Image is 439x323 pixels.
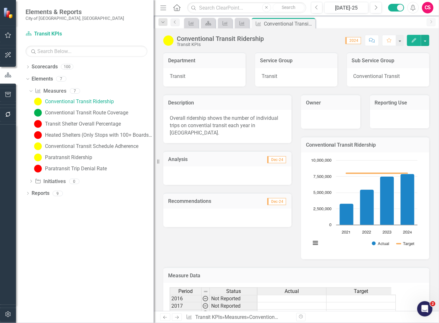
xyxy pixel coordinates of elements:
g: Target, series 2 of 2. Line with 4 data points. [345,172,409,174]
h3: Service Group [260,58,333,64]
h3: Reporting Use [375,100,425,106]
img: Vulnerable [34,154,42,161]
path: 2023, 7,522,383. Actual. [380,176,394,225]
div: Paratransit Trip Denial Rate [45,166,107,172]
div: [DATE]-25 [327,4,366,12]
text: 2021 [342,230,351,235]
h3: Analysis [168,157,227,162]
div: 100 [61,64,73,70]
img: ben29fg2m+178XRavj8zCxZgVL8F6tbf5w8vzjzAAAAAElFTkSuQmCC [203,311,208,316]
td: Not Reported [210,303,257,310]
a: Paratransit Trip Denial Rate [33,164,107,174]
img: On Target [34,109,42,117]
svg: Interactive chart [308,157,421,253]
div: 9 [53,191,63,196]
div: Conventional Transit Ridership [45,99,114,104]
h3: Description [168,100,287,106]
span: 2 [430,301,435,306]
input: Search ClearPoint... [187,2,306,13]
img: ClearPoint Strategy [3,7,14,19]
span: Target [354,288,368,294]
a: Elements [32,75,53,83]
text: 2,500,000 [313,207,331,211]
button: [DATE]-25 [324,2,368,13]
div: Conventional Transit Ridership [177,35,264,42]
span: Status [226,288,241,294]
div: 7 [56,76,66,82]
span: Transit [170,73,185,79]
text: 5,000,000 [313,191,331,195]
span: Search [282,5,295,10]
a: Reports [32,190,49,197]
a: Paratransit Ridership [33,152,92,163]
a: Heated Shelters (Only Stops with 100+ Boards/day) [33,130,154,140]
span: 2024 [346,37,361,44]
span: Period [179,288,193,294]
text: 2023 [383,230,391,235]
h3: Sub Service Group [352,58,425,64]
text: 2024 [403,230,412,235]
img: Vulnerable [163,35,174,46]
span: Actual [285,288,299,294]
iframe: Intercom live chat [417,301,433,317]
small: City of [GEOGRAPHIC_DATA], [GEOGRAPHIC_DATA] [26,16,124,21]
a: Transit Shelter Overall Percentage [33,119,121,129]
td: 2017 [170,303,202,310]
span: Dec-24 [267,156,286,163]
div: Conventional Transit Route Coverage [45,110,128,116]
input: Search Below... [26,46,147,57]
img: ben29fg2m+178XRavj8zCxZgVL8F6tbf5w8vzjzAAAAAElFTkSuQmCC [203,296,208,301]
div: Chart. Highcharts interactive chart. [308,157,423,253]
td: 2016 [170,295,202,303]
div: Conventional Transit Ridership [264,20,314,28]
text: 7,500,000 [313,175,331,179]
span: Transit [262,73,277,79]
button: CS [422,2,434,13]
text: 0 [329,223,331,227]
path: 2021, 3,314,115. Actual. [340,204,354,225]
a: Scorecards [32,63,58,71]
a: Conventional Transit Ridership [33,96,114,107]
img: ben29fg2m+178XRavj8zCxZgVL8F6tbf5w8vzjzAAAAAElFTkSuQmCC [203,304,208,309]
path: 2022, 5,471,309. Actual. [360,189,374,225]
path: 2024, 7,882,918. Actual. [401,174,415,225]
div: 0 [69,179,79,184]
img: In Jeopardy [34,120,42,128]
button: Show Actual [372,241,390,246]
a: Conventional Transit Schedule Adherence [33,141,138,151]
img: Vulnerable [34,98,42,105]
div: Heated Shelters (Only Stops with 100+ Boards/day) [45,132,154,138]
a: Initiatives [35,178,66,185]
a: Measures [35,88,66,95]
td: Not Reported [210,295,257,303]
img: 8DAGhfEEPCf229AAAAAElFTkSuQmCC [203,289,208,294]
div: » » [186,314,280,321]
h3: Measure Data [168,273,425,279]
td: Not Reported [210,310,257,317]
img: In Jeopardy [34,131,42,139]
img: In Jeopardy [34,165,42,173]
button: Search [273,3,305,12]
button: View chart menu, Chart [311,238,320,247]
span: Dec-24 [267,198,286,205]
div: Transit KPIs [177,42,264,47]
div: 7 [70,88,80,94]
h3: Department [168,58,241,64]
h3: Recommendations [168,198,250,204]
div: Conventional Transit Schedule Adherence [45,143,138,149]
div: Paratransit Ridership [45,155,92,160]
span: Elements & Reports [26,8,124,16]
a: Conventional Transit Route Coverage [33,108,128,118]
button: Show Target [397,241,414,246]
a: Measures [225,314,247,320]
p: Overall ridership shows the number of individual trips on convential transit each year in [GEOGRA... [170,115,285,137]
text: 2022 [362,230,371,235]
h3: Owner [306,100,356,106]
a: Transit KPIs [195,314,222,320]
td: 2018 [170,310,202,317]
img: Vulnerable [34,142,42,150]
a: Transit KPIs [26,30,105,38]
text: 10,000,000 [311,158,331,163]
div: Transit Shelter Overall Percentage [45,121,121,127]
